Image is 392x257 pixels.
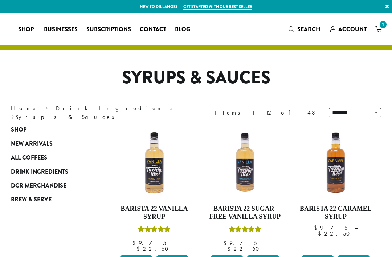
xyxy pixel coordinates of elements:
[11,181,66,190] span: DCR Merchandise
[11,179,87,193] a: DCR Merchandise
[44,25,78,34] span: Businesses
[223,239,257,247] bdi: 9.75
[11,104,185,121] nav: Breadcrumb
[132,239,166,247] bdi: 9.75
[11,140,53,149] span: New Arrivals
[183,4,252,10] a: Get started with our best seller
[299,205,372,221] h4: Barista 22 Caramel Syrup
[11,104,38,112] a: Home
[299,127,372,199] img: CARAMEL-1-300x300.png
[140,25,166,34] span: Contact
[14,24,40,35] a: Shop
[11,193,87,206] a: Brew & Serve
[11,137,87,151] a: New Arrivals
[138,225,171,236] div: Rated 5.00 out of 5
[209,205,281,221] h4: Barista 22 Sugar-Free Vanilla Syrup
[355,224,358,232] span: –
[229,225,261,236] div: Rated 5.00 out of 5
[378,20,388,29] span: 1
[118,127,191,252] a: Barista 22 Vanilla SyrupRated 5.00 out of 5
[18,25,34,34] span: Shop
[314,224,320,232] span: $
[86,25,131,34] span: Subscriptions
[11,165,87,178] a: Drink Ingredients
[297,25,320,33] span: Search
[215,108,318,117] div: Items 1-12 of 43
[264,239,267,247] span: –
[338,25,367,33] span: Account
[11,153,47,162] span: All Coffees
[12,110,14,121] span: ›
[299,127,372,252] a: Barista 22 Caramel Syrup
[318,230,353,237] bdi: 22.50
[227,245,262,253] bdi: 22.50
[209,127,281,252] a: Barista 22 Sugar-Free Vanilla SyrupRated 5.00 out of 5
[11,125,26,134] span: Shop
[45,101,48,113] span: ›
[223,239,229,247] span: $
[11,123,87,137] a: Shop
[11,151,87,165] a: All Coffees
[136,245,172,253] bdi: 22.50
[173,239,176,247] span: –
[118,205,191,221] h4: Barista 22 Vanilla Syrup
[132,239,139,247] span: $
[11,168,68,177] span: Drink Ingredients
[136,245,143,253] span: $
[118,127,191,199] img: VANILLA-300x300.png
[5,67,387,88] h1: Syrups & Sauces
[11,195,52,204] span: Brew & Serve
[175,25,190,34] span: Blog
[318,230,324,237] span: $
[284,23,326,35] a: Search
[227,245,233,253] span: $
[56,104,177,112] a: Drink Ingredients
[314,224,348,232] bdi: 9.75
[209,127,281,199] img: SF-VANILLA-300x300.png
